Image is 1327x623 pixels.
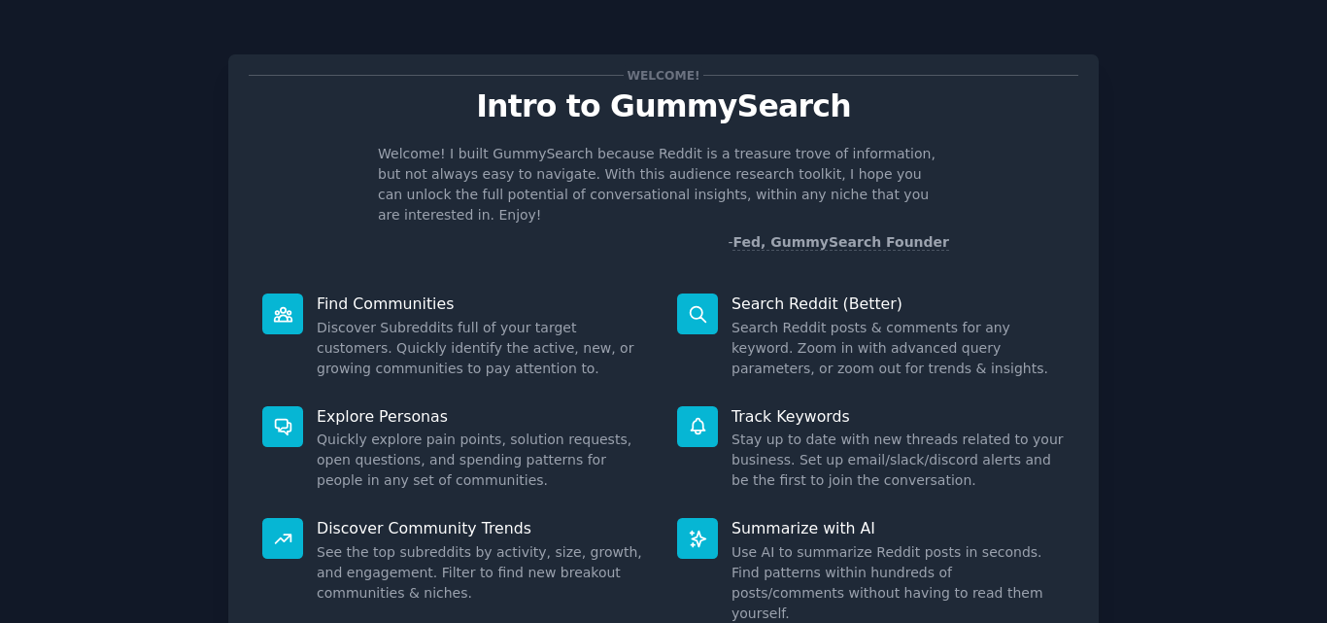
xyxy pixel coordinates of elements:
span: Welcome! [624,65,703,86]
dd: Search Reddit posts & comments for any keyword. Zoom in with advanced query parameters, or zoom o... [732,318,1065,379]
p: Find Communities [317,294,650,314]
p: Discover Community Trends [317,518,650,538]
dd: Discover Subreddits full of your target customers. Quickly identify the active, new, or growing c... [317,318,650,379]
dd: Quickly explore pain points, solution requests, open questions, and spending patterns for people ... [317,430,650,491]
div: - [728,232,949,253]
dd: Stay up to date with new threads related to your business. Set up email/slack/discord alerts and ... [732,430,1065,491]
dd: See the top subreddits by activity, size, growth, and engagement. Filter to find new breakout com... [317,542,650,604]
a: Fed, GummySearch Founder [732,234,949,251]
p: Summarize with AI [732,518,1065,538]
p: Welcome! I built GummySearch because Reddit is a treasure trove of information, but not always ea... [378,144,949,225]
p: Intro to GummySearch [249,89,1078,123]
p: Search Reddit (Better) [732,294,1065,314]
p: Explore Personas [317,406,650,427]
p: Track Keywords [732,406,1065,427]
